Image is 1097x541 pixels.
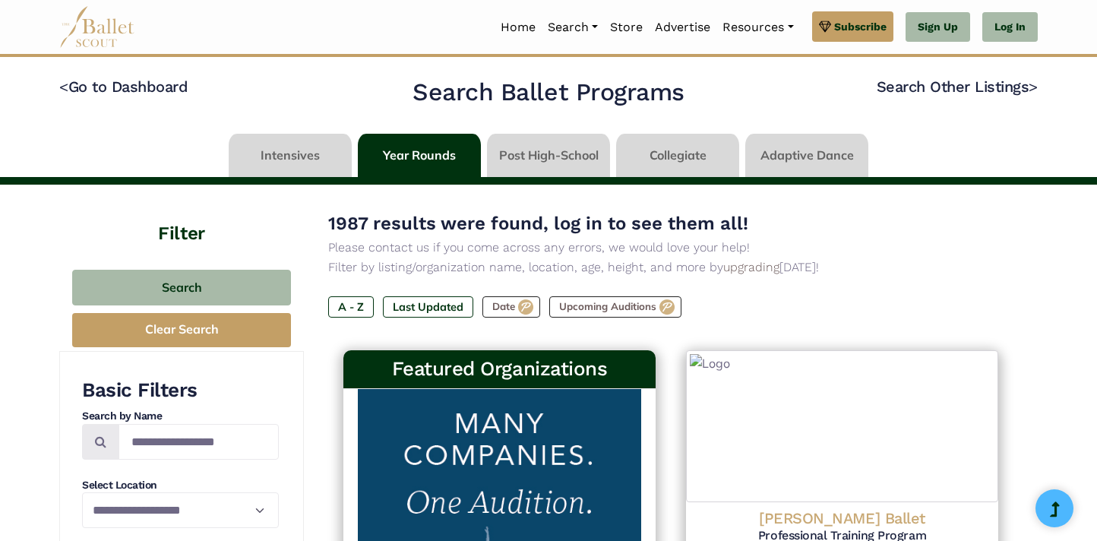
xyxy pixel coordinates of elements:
a: Advertise [649,11,716,43]
p: Please contact us if you come across any errors, we would love your help! [328,238,1013,258]
span: Subscribe [834,18,887,35]
li: Adaptive Dance [742,134,871,177]
img: gem.svg [819,18,831,35]
a: Store [604,11,649,43]
a: Log In [982,12,1038,43]
h3: Featured Organizations [356,356,643,382]
h4: Search by Name [82,409,279,424]
a: Subscribe [812,11,893,42]
h4: Filter [59,185,304,247]
img: Logo [686,350,998,502]
label: Last Updated [383,296,473,318]
p: Filter by listing/organization name, location, age, height, and more by [DATE]! [328,258,1013,277]
a: <Go to Dashboard [59,78,188,96]
label: A - Z [328,296,374,318]
li: Post High-School [484,134,613,177]
a: Search [542,11,604,43]
a: upgrading [723,260,779,274]
li: Intensives [226,134,355,177]
code: < [59,77,68,96]
label: Upcoming Auditions [549,296,681,318]
h4: [PERSON_NAME] Ballet [698,508,986,528]
h3: Basic Filters [82,378,279,403]
button: Search [72,270,291,305]
h4: Select Location [82,478,279,493]
code: > [1029,77,1038,96]
h2: Search Ballet Programs [413,77,684,109]
span: 1987 results were found, log in to see them all! [328,213,748,234]
label: Date [482,296,540,318]
a: Search Other Listings> [877,78,1038,96]
a: Resources [716,11,799,43]
li: Collegiate [613,134,742,177]
button: Clear Search [72,313,291,347]
li: Year Rounds [355,134,484,177]
a: Home [495,11,542,43]
input: Search by names... [119,424,279,460]
a: Sign Up [906,12,970,43]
